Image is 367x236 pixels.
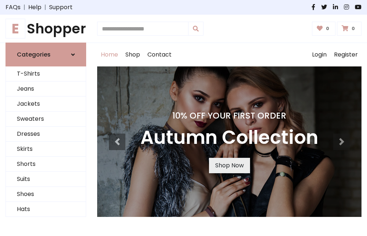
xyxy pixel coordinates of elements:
h1: Shopper [5,21,86,37]
a: Categories [5,43,86,66]
a: Jeans [6,81,86,97]
a: Suits [6,172,86,187]
a: Contact [144,43,175,66]
a: Jackets [6,97,86,112]
h3: Autumn Collection [140,127,318,149]
a: Support [49,3,73,12]
a: Register [330,43,362,66]
a: Shop [122,43,144,66]
a: T-Shirts [6,66,86,81]
a: FAQs [5,3,21,12]
a: Hats [6,202,86,217]
span: | [41,3,49,12]
a: 0 [312,22,336,36]
h4: 10% Off Your First Order [140,110,318,121]
a: EShopper [5,21,86,37]
a: Home [97,43,122,66]
a: Login [308,43,330,66]
a: Help [28,3,41,12]
a: 0 [337,22,362,36]
span: | [21,3,28,12]
a: Shop Now [209,158,250,173]
span: 0 [350,25,357,32]
a: Shoes [6,187,86,202]
a: Shorts [6,157,86,172]
h6: Categories [17,51,51,58]
a: Dresses [6,127,86,142]
span: E [5,19,25,39]
span: 0 [324,25,331,32]
a: Skirts [6,142,86,157]
a: Sweaters [6,112,86,127]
